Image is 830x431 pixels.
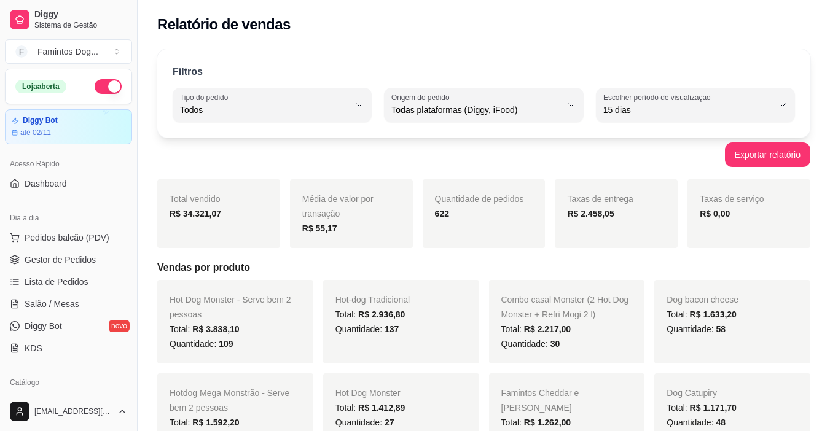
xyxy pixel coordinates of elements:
[5,174,132,193] a: Dashboard
[335,324,399,334] span: Quantidade:
[667,295,738,305] span: Dog bacon cheese
[5,373,132,392] div: Catálogo
[690,403,737,413] span: R$ 1.171,70
[596,88,795,122] button: Escolher período de visualização15 dias
[5,397,132,426] button: [EMAIL_ADDRESS][DOMAIN_NAME]
[15,80,66,93] div: Loja aberta
[700,194,764,204] span: Taxas de serviço
[5,154,132,174] div: Acesso Rápido
[384,88,583,122] button: Origem do pedidoTodas plataformas (Diggy, iFood)
[335,309,405,319] span: Total:
[23,116,58,125] article: Diggy Bot
[170,295,291,319] span: Hot Dog Monster - Serve bem 2 pessoas
[192,417,239,427] span: R$ 1.592,20
[5,272,132,292] a: Lista de Pedidos
[716,417,726,427] span: 48
[335,295,410,305] span: Hot-dog Tradicional
[5,294,132,314] a: Salão / Mesas
[25,298,79,310] span: Salão / Mesas
[524,417,571,427] span: R$ 1.262,00
[25,320,62,332] span: Diggy Bot
[170,388,289,413] span: Hotdog Mega Monstrão - Serve bem 2 pessoas
[302,194,374,219] span: Média de valor por transação
[501,339,560,349] span: Quantidade:
[157,260,810,275] h5: Vendas por produto
[667,417,726,427] span: Quantidade:
[170,417,240,427] span: Total:
[5,250,132,270] a: Gestor de Pedidos
[34,20,127,30] span: Sistema de Gestão
[690,309,737,319] span: R$ 1.633,20
[34,9,127,20] span: Diggy
[391,104,561,116] span: Todas plataformas (Diggy, iFood)
[667,388,717,398] span: Dog Catupiry
[5,208,132,228] div: Dia a dia
[5,228,132,247] button: Pedidos balcão (PDV)
[180,92,232,103] label: Tipo do pedido
[358,309,405,319] span: R$ 2.936,80
[524,324,571,334] span: R$ 2.217,00
[192,324,239,334] span: R$ 3.838,10
[34,406,112,416] span: [EMAIL_ADDRESS][DOMAIN_NAME]
[25,254,96,266] span: Gestor de Pedidos
[25,231,109,244] span: Pedidos balcão (PDV)
[603,92,715,103] label: Escolher período de visualização
[567,194,633,204] span: Taxas de entrega
[5,5,132,34] a: DiggySistema de Gestão
[501,388,579,413] span: Famintos Cheddar e [PERSON_NAME]
[5,316,132,336] a: Diggy Botnovo
[435,194,524,204] span: Quantidade de pedidos
[603,104,773,116] span: 15 dias
[567,209,614,219] strong: R$ 2.458,05
[667,403,737,413] span: Total:
[25,276,88,288] span: Lista de Pedidos
[358,403,405,413] span: R$ 1.412,89
[335,417,394,427] span: Quantidade:
[700,209,730,219] strong: R$ 0,00
[667,309,737,319] span: Total:
[501,295,629,319] span: Combo casal Monster (2 Hot Dog Monster + Refri Mogi 2 l)
[435,209,449,219] strong: 622
[157,15,291,34] h2: Relatório de vendas
[25,177,67,190] span: Dashboard
[716,324,726,334] span: 58
[385,417,394,427] span: 27
[5,109,132,144] a: Diggy Botaté 02/11
[501,324,571,334] span: Total:
[37,45,98,58] div: Famintos Dog ...
[5,338,132,358] a: KDS
[5,39,132,64] button: Select a team
[180,104,350,116] span: Todos
[725,142,810,167] button: Exportar relatório
[173,64,203,79] p: Filtros
[550,339,560,349] span: 30
[170,339,233,349] span: Quantidade:
[170,209,221,219] strong: R$ 34.321,07
[335,388,401,398] span: Hot Dog Monster
[501,417,571,427] span: Total:
[667,324,726,334] span: Quantidade:
[219,339,233,349] span: 109
[173,88,372,122] button: Tipo do pedidoTodos
[385,324,399,334] span: 137
[25,342,42,354] span: KDS
[170,194,221,204] span: Total vendido
[335,403,405,413] span: Total:
[20,128,51,138] article: até 02/11
[95,79,122,94] button: Alterar Status
[15,45,28,58] span: F
[391,92,453,103] label: Origem do pedido
[302,223,337,233] strong: R$ 55,17
[170,324,240,334] span: Total:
